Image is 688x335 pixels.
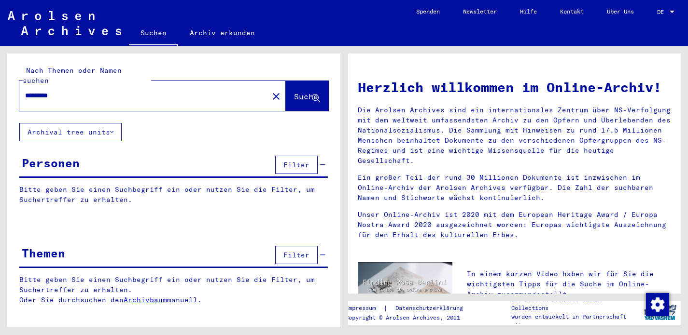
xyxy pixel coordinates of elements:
[178,21,267,44] a: Archiv erkunden
[467,269,671,299] p: In einem kurzen Video haben wir für Sie die wichtigsten Tipps für die Suche im Online-Archiv zusa...
[345,303,383,313] a: Impressum
[19,123,122,141] button: Archival tree units
[358,77,672,97] h1: Herzlich willkommen im Online-Archiv!
[511,295,639,312] p: Die Arolsen Archives Online-Collections
[657,9,668,15] span: DE
[358,210,672,240] p: Unser Online-Archiv ist 2020 mit dem European Heritage Award / Europa Nostra Award 2020 ausgezeic...
[358,262,453,314] img: video.jpg
[19,185,328,205] p: Bitte geben Sie einen Suchbegriff ein oder nutzen Sie die Filter, um Suchertreffer zu erhalten.
[345,313,475,322] p: Copyright © Arolsen Archives, 2021
[283,251,309,259] span: Filter
[270,91,282,102] mat-icon: close
[124,295,167,304] a: Archivbaum
[642,300,678,324] img: yv_logo.png
[345,303,475,313] div: |
[388,303,475,313] a: Datenschutzerklärung
[294,92,318,101] span: Suche
[286,81,328,111] button: Suche
[358,105,672,166] p: Die Arolsen Archives sind ein internationales Zentrum über NS-Verfolgung mit dem weltweit umfasse...
[19,275,328,305] p: Bitte geben Sie einen Suchbegriff ein oder nutzen Sie die Filter, um Suchertreffer zu erhalten. O...
[267,86,286,106] button: Clear
[129,21,178,46] a: Suchen
[23,66,122,85] mat-label: Nach Themen oder Namen suchen
[283,161,309,169] span: Filter
[8,11,121,35] img: Arolsen_neg.svg
[358,173,672,203] p: Ein großer Teil der rund 30 Millionen Dokumente ist inzwischen im Online-Archiv der Arolsen Archi...
[511,312,639,330] p: wurden entwickelt in Partnerschaft mit
[22,244,65,262] div: Themen
[646,293,669,316] div: Zustimmung ändern
[646,293,669,316] img: Zustimmung ändern
[275,156,318,174] button: Filter
[275,246,318,264] button: Filter
[22,154,80,172] div: Personen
